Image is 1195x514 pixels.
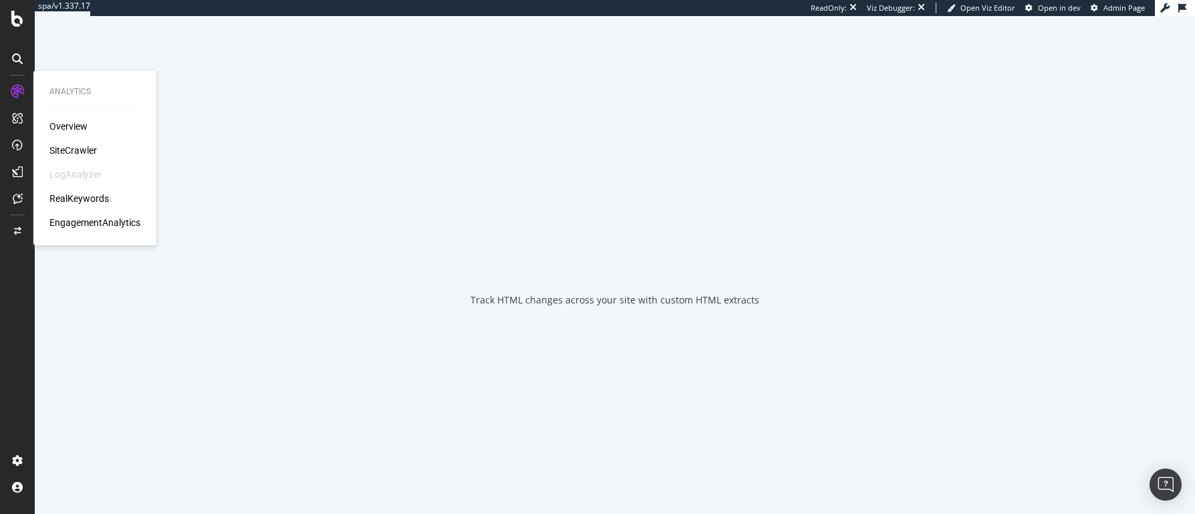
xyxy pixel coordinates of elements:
[49,168,102,181] div: LogAnalyzer
[947,3,1015,13] a: Open Viz Editor
[49,144,97,157] a: SiteCrawler
[1025,3,1081,13] a: Open in dev
[1038,3,1081,13] span: Open in dev
[567,224,663,272] div: animation
[49,86,140,98] div: Analytics
[49,216,140,229] a: EngagementAnalytics
[1103,3,1145,13] span: Admin Page
[811,3,847,13] div: ReadOnly:
[1150,469,1182,501] div: Open Intercom Messenger
[960,3,1015,13] span: Open Viz Editor
[867,3,915,13] div: Viz Debugger:
[1091,3,1145,13] a: Admin Page
[49,192,109,205] a: RealKeywords
[471,293,759,307] div: Track HTML changes across your site with custom HTML extracts
[49,120,88,133] a: Overview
